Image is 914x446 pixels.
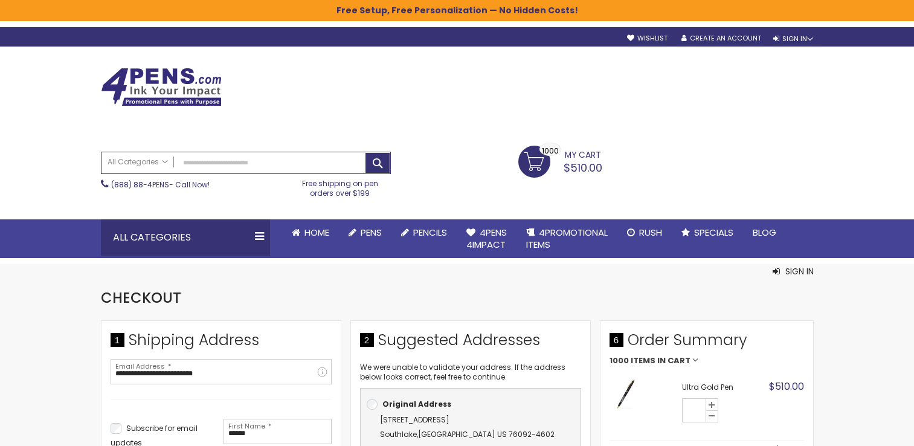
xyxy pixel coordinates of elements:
a: Specials [672,219,743,246]
div: Suggested Addresses [360,330,581,357]
a: All Categories [101,152,174,172]
div: All Categories [101,219,270,256]
span: All Categories [108,157,168,167]
div: Free shipping on pen orders over $199 [289,174,391,198]
a: (888) 88-4PENS [111,179,169,190]
span: 76092-4602 [509,429,555,439]
span: Order Summary [610,330,804,357]
div: Sign In [773,34,813,44]
button: Sign In [773,265,814,277]
span: Sign In [785,265,814,277]
img: Ultra Gold-Black [610,377,643,410]
span: Pencils [413,226,447,239]
strong: Ultra Gold Pen [682,383,753,392]
a: $510.00 1000 [518,146,602,176]
span: [GEOGRAPHIC_DATA] [418,429,495,439]
p: We were unable to validate your address. If the address below looks correct, feel free to continue. [360,363,581,382]
a: 4Pens4impact [457,219,517,259]
span: 1000 [610,357,629,365]
a: Pencils [391,219,457,246]
div: Shipping Address [111,330,332,357]
span: 4Pens 4impact [466,226,507,251]
a: Pens [339,219,391,246]
span: Rush [639,226,662,239]
span: 1000 [542,145,559,157]
span: [STREET_ADDRESS] [380,415,449,425]
span: US [497,429,507,439]
span: - Call Now! [111,179,210,190]
a: Home [282,219,339,246]
span: Specials [694,226,733,239]
div: , [367,413,574,442]
span: Blog [753,226,776,239]
span: 4PROMOTIONAL ITEMS [526,226,608,251]
span: $510.00 [564,160,602,175]
a: 4PROMOTIONALITEMS [517,219,617,259]
span: Items in Cart [631,357,690,365]
a: Wishlist [627,34,668,43]
span: $510.00 [769,380,804,393]
a: Create an Account [681,34,761,43]
a: Blog [743,219,786,246]
span: Southlake [380,429,417,439]
b: Original Address [382,399,451,409]
img: 4Pens Custom Pens and Promotional Products [101,68,222,106]
span: Home [304,226,329,239]
span: Pens [361,226,382,239]
a: Rush [617,219,672,246]
span: Checkout [101,288,181,308]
